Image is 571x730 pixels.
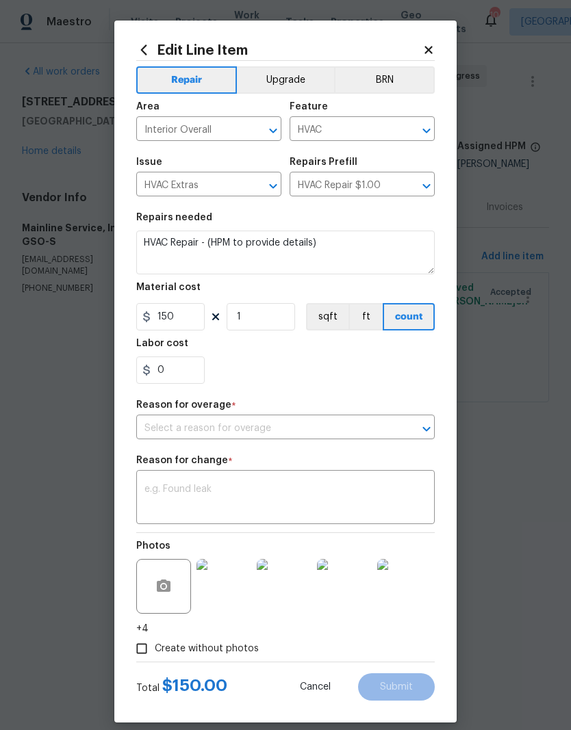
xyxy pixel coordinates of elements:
button: ft [348,303,383,330]
button: Open [264,121,283,140]
button: Open [417,177,436,196]
h2: Edit Line Item [136,42,422,57]
span: +4 [136,622,149,636]
div: Total [136,679,227,695]
button: sqft [306,303,348,330]
h5: Material cost [136,283,201,292]
h5: Repairs Prefill [290,157,357,167]
h5: Feature [290,102,328,112]
button: Upgrade [237,66,335,94]
span: Cancel [300,682,331,692]
button: Repair [136,66,237,94]
h5: Labor cost [136,339,188,348]
h5: Reason for change [136,456,228,465]
button: Cancel [278,673,353,701]
h5: Photos [136,541,170,551]
h5: Area [136,102,160,112]
button: Submit [358,673,435,701]
span: Create without photos [155,642,259,656]
button: Open [264,177,283,196]
textarea: HVAC Repair - (HPM to provide details) [136,231,435,274]
span: Submit [380,682,413,692]
h5: Issue [136,157,162,167]
h5: Reason for overage [136,400,231,410]
button: Open [417,121,436,140]
button: BRN [334,66,435,94]
span: $ 150.00 [162,677,227,694]
input: Select a reason for overage [136,418,396,439]
h5: Repairs needed [136,213,212,222]
button: Open [417,419,436,439]
button: count [383,303,435,330]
